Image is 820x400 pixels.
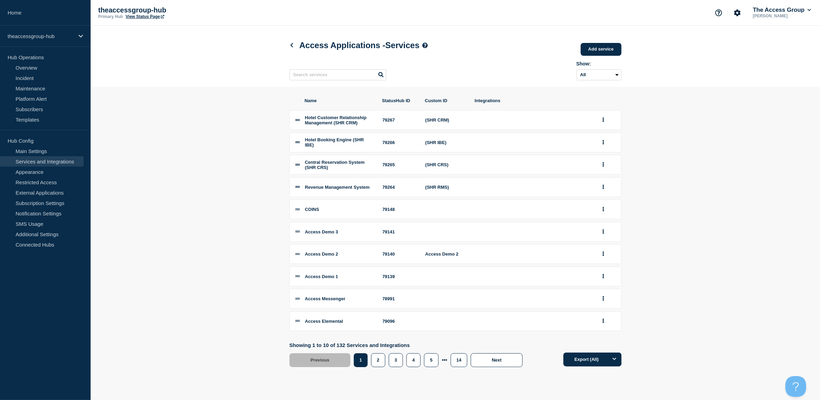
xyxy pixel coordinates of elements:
span: Hotel Booking Engine (SHR IBE) [305,137,364,148]
div: 79265 [383,162,417,167]
div: 79096 [383,319,417,324]
button: Previous [289,353,351,367]
div: 78991 [383,296,417,301]
button: Export (All) [563,353,621,366]
button: Support [711,6,726,20]
div: 79140 [383,251,417,257]
a: Add service [581,43,621,56]
span: Central Reservation System (SHR CRS) [305,160,365,170]
iframe: Help Scout Beacon - Open [785,376,806,397]
div: 79139 [383,274,417,279]
div: (SHR IBE) [425,140,467,145]
p: theaccessgroup-hub [8,33,74,39]
button: group actions [599,249,608,259]
span: Hotel Customer Relationship Management (SHR CRM) [305,115,367,125]
div: 79141 [383,229,417,234]
p: theaccessgroup-hub [98,6,237,14]
span: Next [492,357,501,363]
div: 79264 [383,185,417,190]
span: Access Demo 3 [305,229,338,234]
div: (SHR CRS) [425,162,467,167]
span: COINS [305,207,319,212]
span: Integrations [475,98,591,103]
span: Name [305,98,374,103]
button: group actions [599,293,608,304]
button: 2 [371,353,385,367]
span: Previous [311,357,330,363]
div: Access Demo 2 [425,251,467,257]
button: group actions [599,159,608,170]
p: Primary Hub [98,14,123,19]
button: group actions [599,182,608,193]
button: Next [471,353,523,367]
h1: Access Applications - Services [289,41,428,50]
button: 1 [354,353,367,367]
div: (SHR RMS) [425,185,467,190]
select: Archived [577,69,621,80]
input: Search services [289,69,386,80]
span: Access Elemental [305,319,343,324]
button: 3 [389,353,403,367]
a: View Status Page [126,14,164,19]
button: 5 [424,353,438,367]
div: 79148 [383,207,417,212]
button: group actions [599,137,608,148]
div: (SHR CRM) [425,117,467,123]
span: Custom ID [425,98,467,103]
button: group actions [599,226,608,237]
span: Access Demo 1 [305,274,338,279]
button: 4 [406,353,421,367]
span: Access Demo 2 [305,251,338,257]
button: group actions [599,316,608,327]
button: The Access Group [752,7,812,14]
button: Account settings [730,6,745,20]
button: group actions [599,115,608,125]
button: 14 [451,353,467,367]
button: group actions [599,271,608,282]
span: StatusHub ID [382,98,417,103]
button: group actions [599,204,608,215]
p: Showing 1 to 10 of 132 Services and Integrations [289,342,526,348]
span: Access Messenger [305,296,345,301]
div: 79267 [383,117,417,123]
p: [PERSON_NAME] [752,14,812,18]
button: Options [608,353,621,366]
div: Show: [577,61,621,66]
span: Revenue Management System [305,185,370,190]
div: 79266 [383,140,417,145]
